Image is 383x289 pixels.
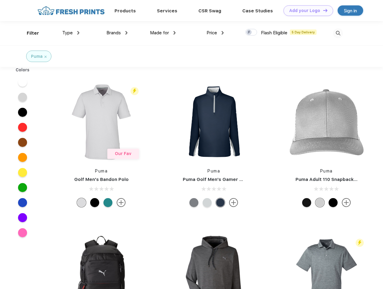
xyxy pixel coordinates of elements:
span: Flash Eligible [261,30,287,36]
img: dropdown.png [173,31,176,35]
div: Green Lagoon [103,198,112,207]
a: Golf Men's Bandon Polo [74,177,129,182]
a: Puma [207,169,220,173]
div: Puma [31,53,43,60]
span: Our Fav [115,151,131,156]
img: func=resize&h=266 [174,82,254,162]
img: desktop_search.svg [333,28,343,38]
div: Quiet Shade [189,198,198,207]
a: Products [115,8,136,14]
img: func=resize&h=266 [286,82,366,162]
img: more.svg [117,198,126,207]
div: Quarry Brt Whit [315,198,324,207]
img: dropdown.png [222,31,224,35]
div: Pma Blk Pma Blk [329,198,338,207]
img: DT [323,9,327,12]
img: dropdown.png [77,31,79,35]
img: more.svg [342,198,351,207]
img: filter_cancel.svg [44,56,47,58]
img: flash_active_toggle.svg [356,239,364,247]
span: Made for [150,30,169,36]
img: more.svg [229,198,238,207]
span: Type [62,30,73,36]
img: dropdown.png [125,31,127,35]
div: Sign in [344,7,357,14]
img: func=resize&h=266 [61,82,141,162]
div: High Rise [203,198,212,207]
a: CSR Swag [198,8,221,14]
div: Add your Logo [289,8,320,13]
div: High Rise [77,198,86,207]
div: Filter [27,30,39,37]
img: fo%20logo%202.webp [36,5,106,16]
a: Puma [320,169,333,173]
div: Colors [11,67,34,73]
div: Pma Blk with Pma Blk [302,198,311,207]
div: Navy Blazer [216,198,225,207]
div: Puma Black [90,198,99,207]
a: Services [157,8,177,14]
span: Brands [106,30,121,36]
img: flash_active_toggle.svg [130,87,139,95]
a: Puma [95,169,108,173]
a: Sign in [338,5,363,16]
span: Price [207,30,217,36]
a: Puma Golf Men's Gamer Golf Quarter-Zip [183,177,278,182]
span: 5 Day Delivery [290,30,317,35]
